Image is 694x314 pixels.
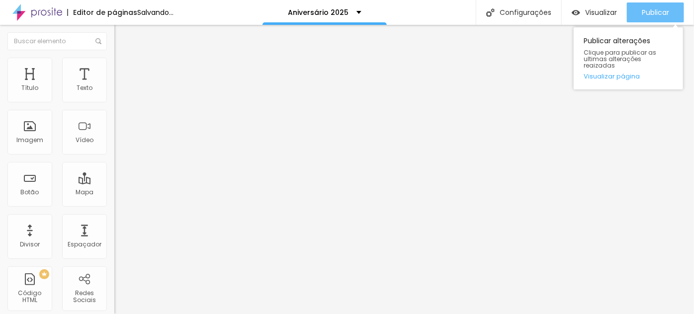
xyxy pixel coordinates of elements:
[486,8,495,17] img: Icone
[67,9,137,16] div: Editor de páginas
[65,290,104,304] div: Redes Sociais
[584,49,673,69] span: Clique para publicar as ultimas alterações reaizadas
[20,241,40,248] div: Divisor
[77,84,92,91] div: Texto
[137,9,173,16] div: Salvando...
[16,137,43,144] div: Imagem
[562,2,627,22] button: Visualizar
[21,84,38,91] div: Título
[68,241,101,248] div: Espaçador
[627,2,684,22] button: Publicar
[114,25,694,314] iframe: Editor
[574,27,683,89] div: Publicar alterações
[7,32,107,50] input: Buscar elemento
[585,8,617,16] span: Visualizar
[76,137,93,144] div: Vídeo
[572,8,580,17] img: view-1.svg
[95,38,101,44] img: Icone
[10,290,49,304] div: Código HTML
[642,8,669,16] span: Publicar
[288,9,349,16] p: Aniversário 2025
[21,189,39,196] div: Botão
[76,189,93,196] div: Mapa
[584,73,673,79] a: Visualizar página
